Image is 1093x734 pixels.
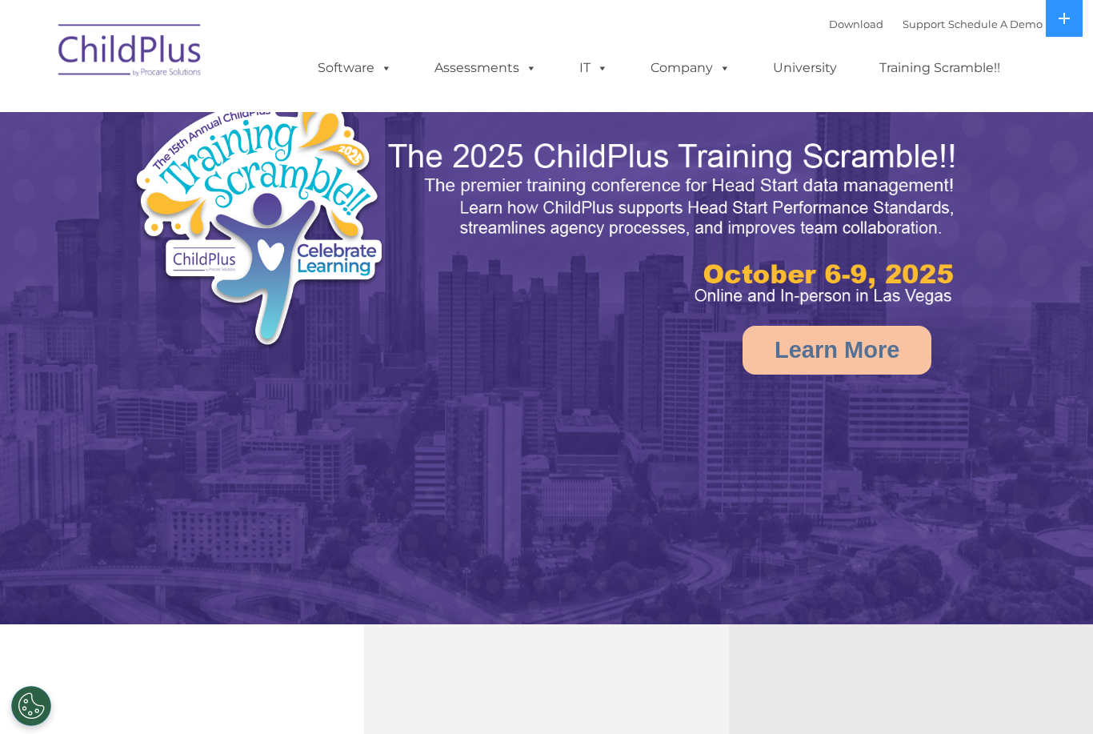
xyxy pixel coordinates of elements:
[829,18,883,30] a: Download
[863,52,1016,84] a: Training Scramble!!
[635,52,747,84] a: Company
[302,52,408,84] a: Software
[948,18,1043,30] a: Schedule A Demo
[418,52,553,84] a: Assessments
[743,326,931,375] a: Learn More
[757,52,853,84] a: University
[50,13,210,93] img: ChildPlus by Procare Solutions
[903,18,945,30] a: Support
[563,52,624,84] a: IT
[829,18,1043,30] font: |
[11,686,51,726] button: Cookies Settings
